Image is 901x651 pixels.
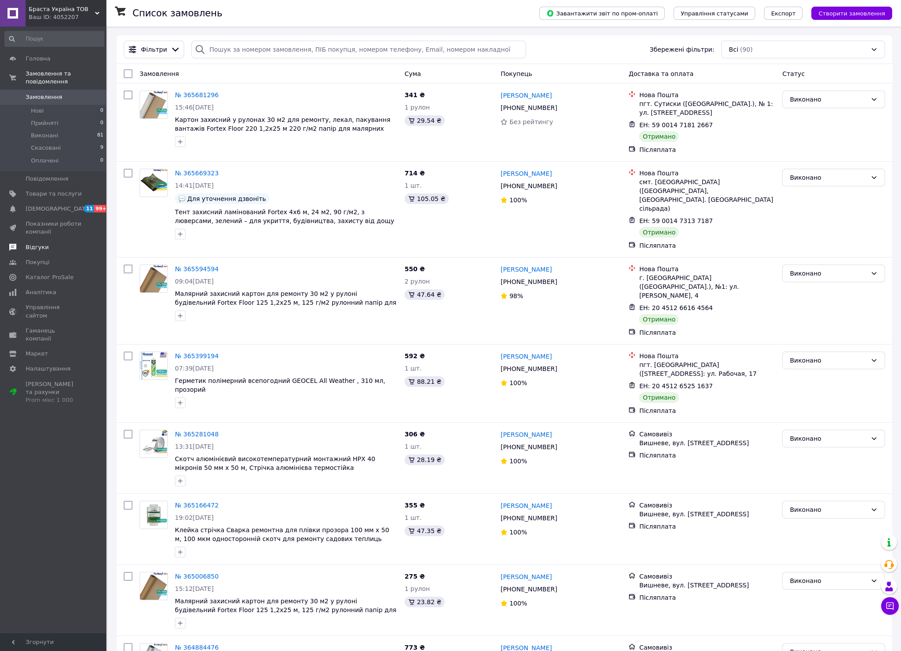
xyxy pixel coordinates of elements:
[639,451,775,460] div: Післяплата
[132,8,222,19] h1: Список замовлень
[639,217,713,224] span: ЕН: 59 0014 7313 7187
[639,501,775,510] div: Самовивіз
[178,195,185,202] img: :speech_balloon:
[26,365,71,373] span: Налаштування
[140,265,167,292] img: Фото товару
[639,145,775,154] div: Післяплата
[639,572,775,581] div: Самовивіз
[175,352,219,360] a: № 365399194
[539,7,665,20] button: Завантажити звіт по пром-оплаті
[100,157,103,165] span: 0
[500,265,552,274] a: [PERSON_NAME]
[764,7,803,20] button: Експорт
[175,573,219,580] a: № 365006850
[31,132,58,140] span: Виконані
[175,443,214,450] span: 13:31[DATE]
[29,13,106,21] div: Ваш ID: 4052207
[500,572,552,581] a: [PERSON_NAME]
[175,365,214,372] span: 07:39[DATE]
[790,173,867,182] div: Виконано
[639,430,775,439] div: Самовивіз
[509,292,523,299] span: 98%
[639,131,679,142] div: Отримано
[405,585,430,592] span: 1 рулон
[639,593,775,602] div: Післяплата
[639,304,713,311] span: ЕН: 20 4512 6616 4564
[509,529,527,536] span: 100%
[26,258,49,266] span: Покупці
[175,598,397,622] a: Малярний захисний картон для ремонту 30 м2 у рулоні будівельний Fortex Floor 125 1,2x25 м, 125 г/...
[639,328,775,337] div: Післяплата
[175,502,219,509] a: № 365166472
[175,91,219,98] a: № 365681296
[499,180,559,192] div: [PHONE_NUMBER]
[499,583,559,595] div: [PHONE_NUMBER]
[100,144,103,152] span: 9
[31,119,58,127] span: Прийняті
[100,107,103,115] span: 0
[639,439,775,447] div: Вишневе, вул. [STREET_ADDRESS]
[140,91,168,119] a: Фото товару
[405,514,422,521] span: 1 шт.
[175,265,219,273] a: № 365594594
[26,175,68,183] span: Повідомлення
[175,116,390,141] a: Картон захисний у рулонах 30 м2 для ремонту, лекал, пакування вантажів Fortex Floor 220 1,2x25 м ...
[26,93,62,101] span: Замовлення
[881,597,899,615] button: Чат з покупцем
[26,288,56,296] span: Аналітика
[405,443,422,450] span: 1 шт.
[140,265,168,293] a: Фото товару
[140,430,167,458] img: Фото товару
[26,70,106,86] span: Замовлення та повідомлення
[500,70,532,77] span: Покупець
[639,227,679,238] div: Отримано
[499,363,559,375] div: [PHONE_NUMBER]
[639,510,775,519] div: Вишневе, вул. [STREET_ADDRESS]
[639,522,775,531] div: Післяплата
[175,526,389,542] span: Клейка стрічка Сварка ремонтна для плівки прозора 100 мм х 50 м, 100 мкм односторонній скотч для ...
[405,454,445,465] div: 28.19 ₴
[639,392,679,403] div: Отримано
[26,303,82,319] span: Управління сайтом
[175,290,397,315] span: Малярний захисний картон для ремонту 30 м2 у рулоні будівельний Fortex Floor 125 1,2x25 м, 125 г/...
[790,434,867,443] div: Виконано
[639,178,775,213] div: смт. [GEOGRAPHIC_DATA] ([GEOGRAPHIC_DATA], [GEOGRAPHIC_DATA]. [GEOGRAPHIC_DATA] сільрада)
[405,644,425,651] span: 773 ₴
[175,455,375,480] a: Скотч алюмінієвий високотемпературний монтажний HPX 40 мікронів 50 мм х 50 м, Стрічка алюмінієва ...
[405,70,421,77] span: Cума
[499,102,559,114] div: [PHONE_NUMBER]
[405,278,430,285] span: 2 рулон
[26,205,91,213] span: [DEMOGRAPHIC_DATA]
[639,241,775,250] div: Післяплата
[803,9,892,16] a: Створити замовлення
[405,526,445,536] div: 47.35 ₴
[790,576,867,586] div: Виконано
[546,9,658,17] span: Завантажити звіт по пром-оплаті
[405,170,425,177] span: 714 ₴
[175,431,219,438] a: № 365281048
[141,45,167,54] span: Фільтри
[26,396,82,404] div: Prom мікс 1 000
[790,95,867,104] div: Виконано
[405,597,445,607] div: 23.82 ₴
[782,70,805,77] span: Статус
[405,502,425,509] span: 355 ₴
[140,501,168,529] a: Фото товару
[639,121,713,129] span: ЕН: 59 0014 7181 2667
[140,572,167,600] img: Фото товару
[790,505,867,515] div: Виконано
[405,376,445,387] div: 88.21 ₴
[405,352,425,360] span: 592 ₴
[509,197,527,204] span: 100%
[26,380,82,405] span: [PERSON_NAME] та рахунки
[771,10,796,17] span: Експорт
[26,350,48,358] span: Маркет
[628,70,693,77] span: Доставка та оплата
[97,132,103,140] span: 81
[639,382,713,390] span: ЕН: 20 4512 6525 1637
[405,573,425,580] span: 275 ₴
[175,104,214,111] span: 15:46[DATE]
